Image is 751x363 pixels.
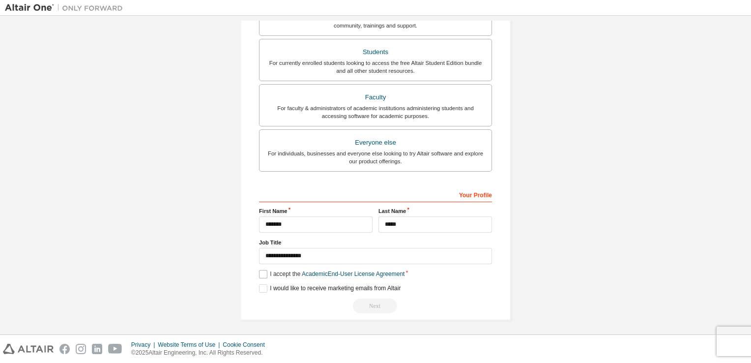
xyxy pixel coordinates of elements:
div: For existing customers looking to access software downloads, HPC resources, community, trainings ... [265,14,486,30]
div: Everyone else [265,136,486,150]
div: For currently enrolled students looking to access the free Altair Student Edition bundle and all ... [265,59,486,75]
img: instagram.svg [76,344,86,354]
div: Website Terms of Use [158,341,223,349]
div: Cookie Consent [223,341,270,349]
label: Last Name [378,207,492,215]
p: © 2025 Altair Engineering, Inc. All Rights Reserved. [131,349,271,357]
label: Job Title [259,239,492,246]
img: youtube.svg [108,344,122,354]
label: I accept the [259,270,404,278]
div: Privacy [131,341,158,349]
div: Students [265,45,486,59]
a: Academic End-User License Agreement [302,271,404,277]
label: First Name [259,207,373,215]
img: Altair One [5,3,128,13]
div: For individuals, businesses and everyone else looking to try Altair software and explore our prod... [265,150,486,165]
div: Faculty [265,91,486,104]
div: Your Profile [259,186,492,202]
label: I would like to receive marketing emails from Altair [259,284,401,293]
div: Read and acccept EULA to continue [259,299,492,313]
img: linkedin.svg [92,344,102,354]
img: facebook.svg [59,344,70,354]
img: altair_logo.svg [3,344,54,354]
div: For faculty & administrators of academic institutions administering students and accessing softwa... [265,104,486,120]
